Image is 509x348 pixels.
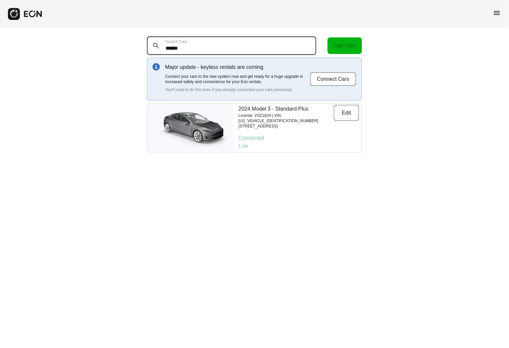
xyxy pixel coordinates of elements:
[239,142,359,150] p: Live
[153,63,160,71] img: info
[165,39,188,44] label: Search Cars
[147,107,233,150] img: car
[165,74,310,84] p: Connect your cars to the new system now and get ready for a huge upgrade in increased safety and ...
[334,105,359,121] button: Edit
[165,87,310,92] p: You'll need to do this even if you already connected your cars previously.
[239,134,359,142] p: Connected
[310,72,356,86] button: Connect Cars
[239,113,334,124] p: License: VSZ1624 | VIN: [US_VEHICLE_IDENTIFICATION_NUMBER]
[239,105,334,113] p: 2024 Model 3 - Standard Plus
[165,63,310,71] p: Major update - keyless rentals are coming
[239,124,334,129] p: [STREET_ADDRESS]
[493,9,501,17] span: menu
